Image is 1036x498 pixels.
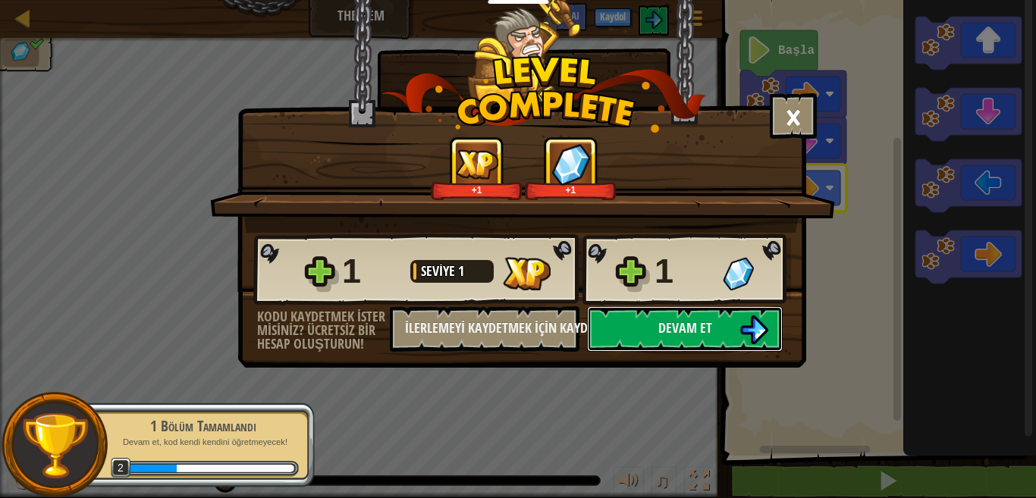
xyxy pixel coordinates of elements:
[434,184,520,196] div: +1
[770,93,817,139] button: ×
[342,247,401,296] div: 1
[458,262,464,280] span: 1
[421,262,458,280] span: Seviye
[655,247,714,296] div: 1
[111,458,131,478] span: 2
[503,257,551,290] img: Kazanılan XP
[108,437,299,448] p: Devam et, kod kendi kendini öğretmeyecek!
[739,315,768,344] img: Devam et
[127,465,177,472] div: 30 XPkazanıldı
[390,306,579,352] button: İlerlemeyi Kaydetmek için Kaydolun
[20,411,89,480] img: trophy.png
[658,318,712,337] span: Devam et
[723,257,754,290] img: Kazanılan Taş
[381,56,706,133] img: level_complete.png
[587,306,783,352] button: Devam et
[551,143,591,185] img: Kazanılan Taş
[108,415,299,437] div: 1 Bölüm Tamamlandı
[257,310,390,351] div: Kodu kaydetmek ister misiniz? Ücretsiz bir hesap oluşturun!
[456,149,498,179] img: Kazanılan XP
[177,465,294,472] div: 19 XPseviye kadar 3
[528,184,614,196] div: +1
